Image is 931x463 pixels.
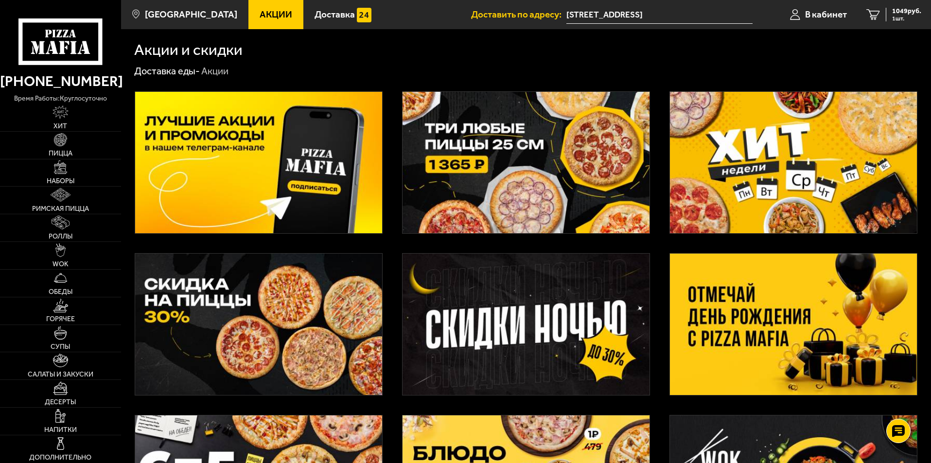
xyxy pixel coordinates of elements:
[315,10,355,19] span: Доставка
[566,6,753,24] input: Ваш адрес доставки
[892,8,921,15] span: 1049 руб.
[28,371,93,378] span: Салаты и закуски
[357,8,371,22] img: 15daf4d41897b9f0e9f617042186c801.svg
[892,16,921,21] span: 1 шт.
[49,233,72,240] span: Роллы
[566,6,753,24] span: Белградская улица, 6к2
[201,65,228,78] div: Акции
[51,343,70,350] span: Супы
[134,42,243,58] h1: Акции и скидки
[49,289,72,295] span: Обеды
[134,65,200,77] a: Доставка еды-
[53,261,69,268] span: WOK
[32,206,89,212] span: Римская пицца
[145,10,237,19] span: [GEOGRAPHIC_DATA]
[53,123,67,130] span: Хит
[49,150,72,157] span: Пицца
[471,10,566,19] span: Доставить по адресу:
[260,10,292,19] span: Акции
[29,454,91,461] span: Дополнительно
[45,399,76,406] span: Десерты
[44,427,77,433] span: Напитки
[805,10,847,19] span: В кабинет
[47,178,74,185] span: Наборы
[46,316,75,323] span: Горячее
